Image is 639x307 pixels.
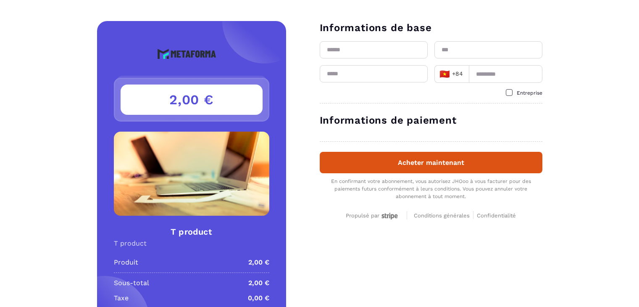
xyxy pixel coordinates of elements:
a: Confidentialité [477,211,516,219]
p: 0,00 € [248,293,269,303]
h3: Informations de base [320,21,542,34]
div: En confirmant votre abonnement, vous autorisez JHOoo à vous facturer pour des paiements futurs co... [320,177,542,200]
img: Product Image [114,132,269,216]
a: Propulsé par [346,211,400,219]
p: T product [114,239,269,247]
p: 2,00 € [248,257,269,267]
span: +84 [439,68,463,80]
span: Conditions générales [414,212,470,219]
p: Produit [114,257,138,267]
p: 2,00 € [248,278,269,288]
span: Confidentialité [477,212,516,219]
h3: 2,00 € [121,85,263,115]
h3: Informations de paiement [320,114,542,127]
div: Propulsé par [346,212,400,220]
div: Search for option [434,65,469,83]
span: 🇻🇳 [439,68,450,80]
h4: T product [114,226,269,238]
button: Acheter maintenant [320,152,542,173]
img: logo [157,42,226,66]
a: Conditions générales [414,211,473,219]
span: Entreprise [517,90,542,96]
input: Search for option [465,68,466,80]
